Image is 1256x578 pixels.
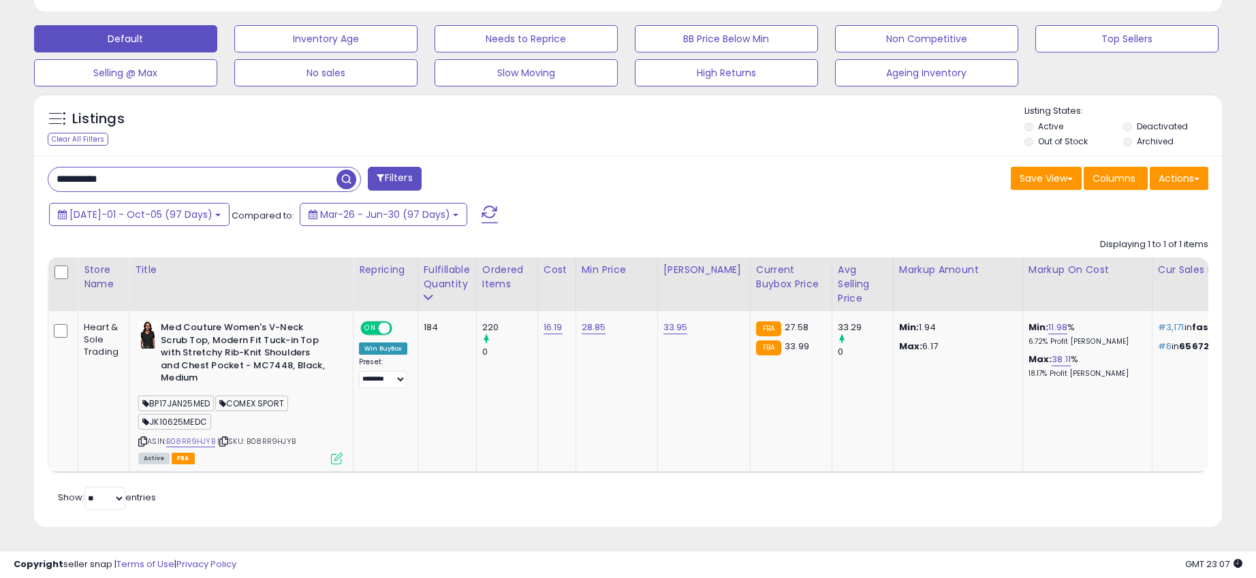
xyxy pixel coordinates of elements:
button: Non Competitive [835,25,1018,52]
span: OFF [390,323,412,334]
small: FBA [756,321,781,336]
div: Displaying 1 to 1 of 1 items [1100,238,1208,251]
p: 1.94 [899,321,1012,334]
button: Mar-26 - Jun-30 (97 Days) [300,203,467,226]
div: % [1029,321,1142,347]
button: Actions [1150,167,1208,190]
div: Avg Selling Price [838,263,888,306]
b: Med Couture Women's V-Neck Scrub Top, Modern Fit Tuck-in Top with Stretchy Rib-Knit Shoulders and... [161,321,326,388]
div: [PERSON_NAME] [663,263,744,277]
div: Ordered Items [482,263,532,291]
div: Win BuyBox [359,342,407,355]
button: Default [34,25,217,52]
h5: Listings [72,110,125,129]
b: Min: [1029,321,1049,334]
span: #6 [1158,340,1172,353]
div: 0 [482,346,537,358]
div: Preset: [359,357,407,388]
button: Columns [1084,167,1148,190]
span: Mar-26 - Jun-30 (97 Days) [320,208,450,221]
b: Max: [1029,353,1052,366]
div: Current Buybox Price [756,263,826,291]
div: % [1029,353,1142,379]
button: Save View [1011,167,1082,190]
div: Title [135,263,347,277]
span: 33.99 [785,340,809,353]
span: ON [362,323,379,334]
p: 6.72% Profit [PERSON_NAME] [1029,337,1142,347]
button: Filters [368,167,421,191]
span: #3,171 [1158,321,1184,334]
div: ASIN: [138,321,343,462]
div: 33.29 [838,321,893,334]
button: Slow Moving [435,59,618,86]
button: Ageing Inventory [835,59,1018,86]
a: 16.19 [544,321,563,334]
small: FBA [756,340,781,355]
button: High Returns [635,59,818,86]
div: Heart & Sole Trading [84,321,119,359]
span: 27.58 [785,321,808,334]
span: [DATE]-01 - Oct-05 (97 Days) [69,208,213,221]
span: Columns [1093,172,1135,185]
button: [DATE]-01 - Oct-05 (97 Days) [49,203,230,226]
a: 38.11 [1052,353,1071,366]
img: 316yLQZlU7L._SL40_.jpg [138,321,157,349]
div: Min Price [582,263,652,277]
a: B08RR9HJYB [166,436,215,447]
span: 2025-10-8 23:07 GMT [1185,558,1242,571]
span: JK10625MEDC [138,414,211,430]
span: COMEX SPORT [215,396,288,411]
strong: Copyright [14,558,63,571]
div: Store Name [84,263,123,291]
div: seller snap | | [14,558,236,571]
button: No sales [234,59,418,86]
div: 220 [482,321,537,334]
div: 184 [424,321,466,334]
a: Terms of Use [116,558,174,571]
a: 11.98 [1048,321,1067,334]
button: Needs to Reprice [435,25,618,52]
div: Fulfillable Quantity [424,263,471,291]
button: Selling @ Max [34,59,217,86]
span: All listings currently available for purchase on Amazon [138,453,170,464]
div: Markup on Cost [1029,263,1146,277]
p: 18.17% Profit [PERSON_NAME] [1029,369,1142,379]
div: 0 [838,346,893,358]
div: Markup Amount [899,263,1017,277]
span: 6567213011 [1179,340,1231,353]
span: | SKU: B08RR9HJYB [217,436,296,447]
label: Out of Stock [1038,135,1088,147]
div: Clear All Filters [48,133,108,146]
p: 6.17 [899,340,1012,353]
div: Cost [544,263,570,277]
p: Listing States: [1024,105,1222,118]
label: Active [1038,121,1063,132]
a: 33.95 [663,321,688,334]
th: The percentage added to the cost of goods (COGS) that forms the calculator for Min & Max prices. [1022,257,1152,311]
a: 28.85 [582,321,606,334]
button: Inventory Age [234,25,418,52]
span: FBA [172,453,195,464]
span: Show: entries [58,491,156,504]
span: BP17JAN25MED [138,396,214,411]
label: Archived [1137,135,1174,147]
div: Repricing [359,263,412,277]
strong: Min: [899,321,920,334]
strong: Max: [899,340,923,353]
label: Deactivated [1137,121,1188,132]
span: Compared to: [232,209,294,222]
button: BB Price Below Min [635,25,818,52]
button: Top Sellers [1035,25,1219,52]
a: Privacy Policy [176,558,236,571]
